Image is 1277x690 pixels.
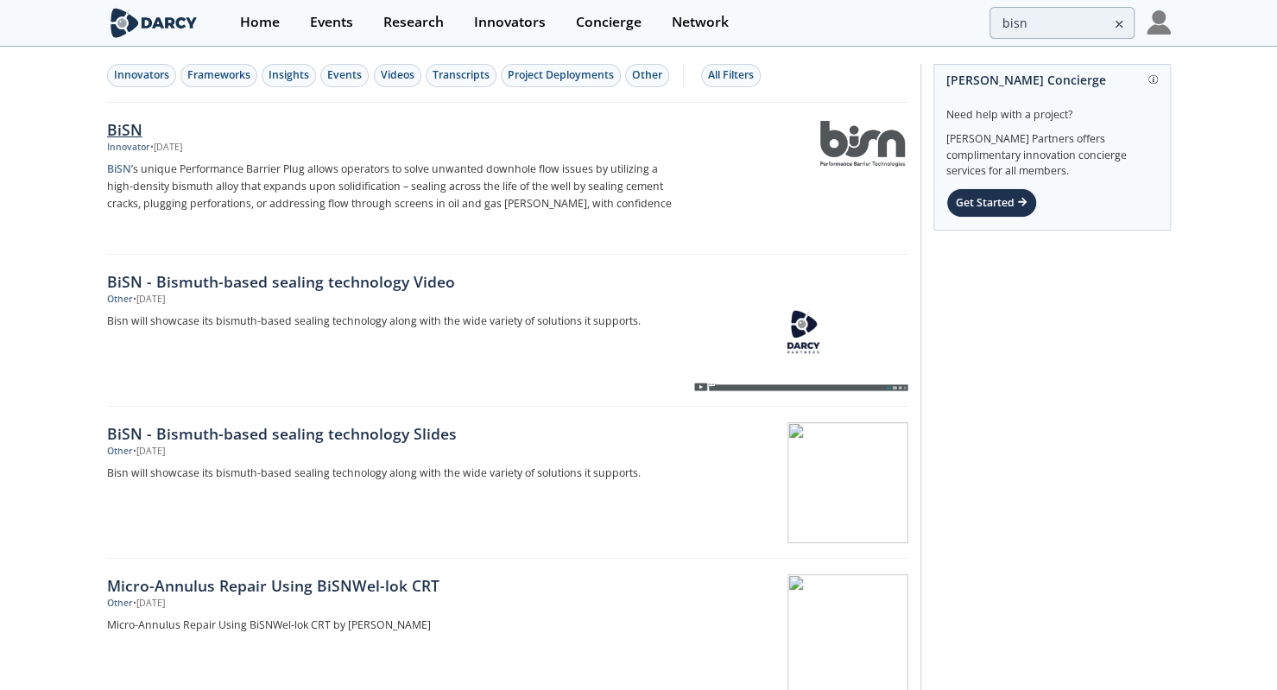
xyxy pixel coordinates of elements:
div: BiSN - Bismuth-based sealing technology Video [107,270,679,293]
div: Innovator [107,141,150,155]
div: [PERSON_NAME] Partners offers complimentary innovation concierge services for all members. [946,123,1158,180]
p: Bisn will showcase its bismuth-based sealing technology along with the wide variety of solutions ... [107,313,679,330]
div: Research [383,16,444,29]
button: Events [320,64,369,87]
div: All Filters [708,67,754,83]
div: BiSN - Bismuth-based sealing technology Slides [107,422,679,445]
div: Micro-Annulus Repair Using BiSNWel-lok CRT [107,574,679,597]
button: Other [625,64,669,87]
img: BiSN [820,121,905,167]
div: Transcripts [433,67,490,83]
div: Videos [381,67,414,83]
div: Innovators [114,67,169,83]
div: Events [327,67,362,83]
div: • [DATE] [133,293,165,307]
img: information.svg [1148,75,1158,85]
button: Transcripts [426,64,496,87]
div: Network [672,16,729,29]
button: Project Deployments [501,64,621,87]
div: BiSN [107,118,679,141]
div: Events [310,16,353,29]
a: BiSN Innovator •[DATE] BiSN’s unique Performance Barrier Plug allows operators to solve unwanted ... [107,103,908,255]
div: Other [107,293,133,307]
a: BiSN - Bismuth-based sealing technology Slides Other •[DATE] Bisn will showcase its bismuth-based... [107,407,908,559]
p: Micro-Annulus Repair Using BiSNWel-lok CRT by [PERSON_NAME] [107,617,679,634]
div: • [DATE] [150,141,182,155]
img: Profile [1147,10,1171,35]
div: Innovators [474,16,546,29]
div: Home [240,16,280,29]
div: Other [107,445,133,459]
div: [PERSON_NAME] Concierge [946,65,1158,95]
p: Bisn will showcase its bismuth-based sealing technology along with the wide variety of solutions ... [107,465,679,482]
div: Other [632,67,662,83]
input: Advanced Search [989,7,1135,39]
button: Innovators [107,64,176,87]
button: All Filters [701,64,761,87]
strong: BiSN [107,161,131,176]
div: Insights [269,67,309,83]
div: Need help with a project? [946,95,1158,123]
div: Concierge [576,16,642,29]
button: Frameworks [180,64,257,87]
img: logo-wide.svg [107,8,201,38]
div: • [DATE] [133,445,165,459]
div: Other [107,597,133,611]
div: Project Deployments [508,67,614,83]
div: • [DATE] [133,597,165,611]
p: ’s unique Performance Barrier Plug allows operators to solve unwanted downhole flow issues by uti... [107,161,679,212]
div: Get Started [946,188,1037,218]
a: BiSN - Bismuth-based sealing technology Video Other •[DATE] Bisn will showcase its bismuth-based ... [107,255,908,407]
button: Videos [374,64,421,87]
button: Insights [262,64,316,87]
div: Frameworks [187,67,250,83]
